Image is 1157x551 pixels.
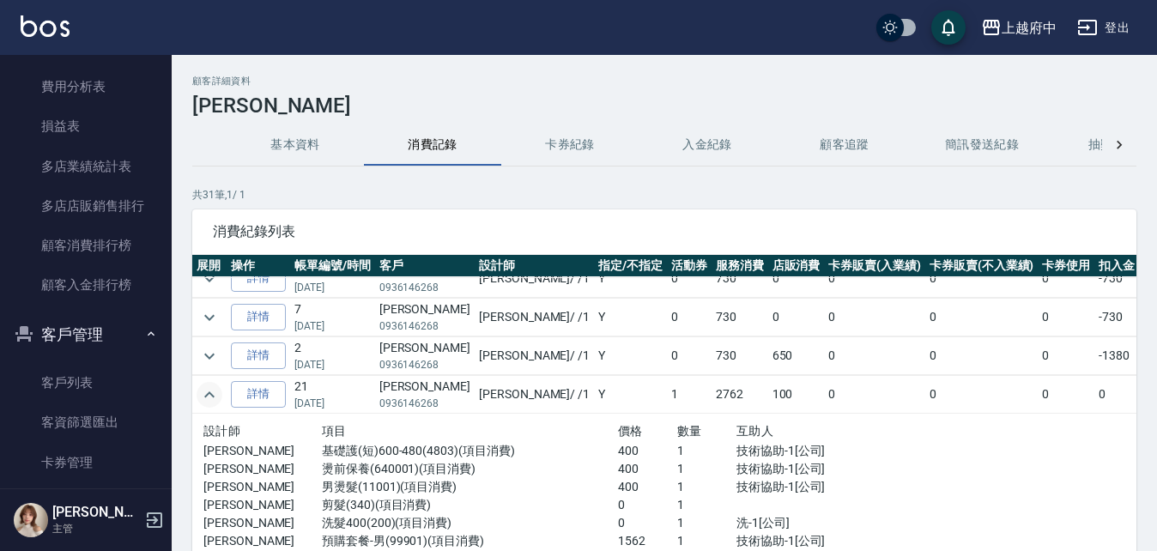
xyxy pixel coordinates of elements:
p: 男燙髮(11001)(項目消費) [322,478,618,496]
p: 0936146268 [379,396,470,411]
p: 共 31 筆, 1 / 1 [192,187,1136,203]
th: 服務消費 [712,255,768,277]
button: 卡券紀錄 [501,124,639,166]
p: [DATE] [294,357,371,372]
th: 卡券販賣(入業績) [824,255,925,277]
th: 展開 [192,255,227,277]
a: 客戶列表 [7,363,165,403]
p: 0936146268 [379,357,470,372]
button: expand row [197,343,222,369]
a: 顧客入金排行榜 [7,265,165,305]
a: 多店店販銷售排行 [7,186,165,226]
p: 技術協助-1[公司] [736,532,914,550]
span: 消費紀錄列表 [213,223,1116,240]
p: [DATE] [294,396,371,411]
p: 基礎護(短)600-480(4803)(項目消費) [322,442,618,460]
p: 1 [677,496,736,514]
p: 0936146268 [379,318,470,334]
td: -1380 [1094,337,1139,375]
td: 0 [1038,299,1094,336]
button: 基本資料 [227,124,364,166]
p: 1 [677,514,736,532]
img: Logo [21,15,70,37]
a: 損益表 [7,106,165,146]
p: 剪髮(340)(項目消費) [322,496,618,514]
p: 洗-1[公司] [736,514,914,532]
td: 0 [667,260,712,298]
a: 客資篩選匯出 [7,403,165,442]
button: 簡訊發送紀錄 [913,124,1051,166]
td: 0 [667,337,712,375]
p: 1562 [618,532,677,550]
div: 上越府中 [1002,17,1057,39]
th: 帳單編號/時間 [290,255,375,277]
h3: [PERSON_NAME] [192,94,1136,118]
span: 價格 [618,424,643,438]
p: 技術協助-1[公司] [736,442,914,460]
td: 0 [1094,376,1139,414]
td: 0 [667,299,712,336]
p: 1 [677,442,736,460]
td: 0 [925,299,1039,336]
p: [DATE] [294,318,371,334]
td: 21 [290,376,375,414]
td: 0 [925,260,1039,298]
th: 卡券販賣(不入業績) [925,255,1039,277]
th: 操作 [227,255,290,277]
td: Y [594,337,667,375]
p: [PERSON_NAME] [203,532,322,550]
p: 400 [618,442,677,460]
p: [PERSON_NAME] [203,460,322,478]
td: 0 [768,260,825,298]
td: 650 [768,337,825,375]
td: 100 [768,376,825,414]
td: [PERSON_NAME] / /1 [475,337,594,375]
button: 顧客追蹤 [776,124,913,166]
td: 0 [824,376,925,414]
td: [PERSON_NAME] [375,260,475,298]
td: 0 [824,299,925,336]
button: 上越府中 [974,10,1063,45]
td: [PERSON_NAME] / /1 [475,299,594,336]
span: 項目 [322,424,347,438]
th: 店販消費 [768,255,825,277]
a: 卡券管理 [7,443,165,482]
p: [PERSON_NAME] [203,514,322,532]
td: 0 [1038,337,1094,375]
td: Y [594,376,667,414]
td: [PERSON_NAME] [375,337,475,375]
p: 主管 [52,521,140,536]
td: [PERSON_NAME] / /1 [475,376,594,414]
td: -730 [1094,260,1139,298]
a: 入金管理 [7,482,165,522]
button: expand row [197,266,222,292]
a: 顧客消費排行榜 [7,226,165,265]
a: 詳情 [231,304,286,330]
th: 客戶 [375,255,475,277]
h2: 顧客詳細資料 [192,76,1136,87]
th: 設計師 [475,255,594,277]
button: 入金紀錄 [639,124,776,166]
td: 0 [925,376,1039,414]
th: 活動券 [667,255,712,277]
th: 卡券使用 [1038,255,1094,277]
td: 0 [824,260,925,298]
td: 0 [1038,376,1094,414]
button: expand row [197,382,222,408]
p: 技術協助-1[公司] [736,478,914,496]
p: 400 [618,478,677,496]
td: Y [594,260,667,298]
p: 預購套餐-男(99901)(項目消費) [322,532,618,550]
td: 2762 [712,376,768,414]
p: 1 [677,460,736,478]
p: 燙前保養(640001)(項目消費) [322,460,618,478]
p: 400 [618,460,677,478]
td: [PERSON_NAME] / /1 [475,260,594,298]
button: save [931,10,966,45]
h5: [PERSON_NAME] [52,504,140,521]
td: 1 [667,376,712,414]
td: -730 [1094,299,1139,336]
td: 22 [290,260,375,298]
td: 2 [290,337,375,375]
p: 洗髮400(200)(項目消費) [322,514,618,532]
